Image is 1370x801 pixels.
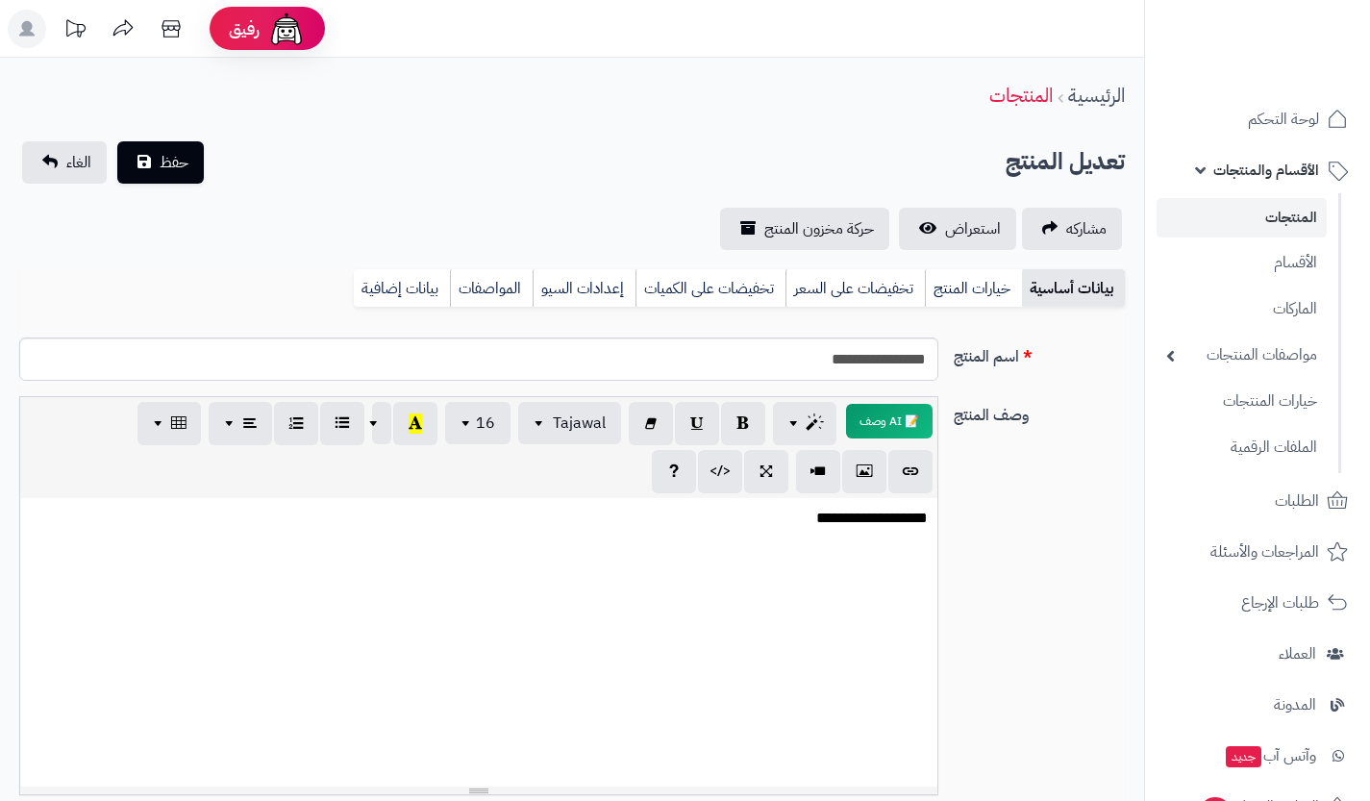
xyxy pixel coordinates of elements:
[117,141,204,184] button: حفظ
[1226,746,1261,767] span: جديد
[946,338,1133,368] label: اسم المنتج
[1274,691,1316,718] span: المدونة
[764,217,874,240] span: حركة مخزون المنتج
[925,269,1022,308] a: خيارات المنتج
[720,208,889,250] a: حركة مخزون المنتج
[1157,682,1358,728] a: المدونة
[1022,269,1125,308] a: بيانات أساسية
[945,217,1001,240] span: استعراض
[1157,381,1327,422] a: خيارات المنتجات
[1239,54,1352,94] img: logo-2.png
[1157,529,1358,575] a: المراجعات والأسئلة
[1157,631,1358,677] a: العملاء
[1241,589,1319,616] span: طلبات الإرجاع
[1157,580,1358,626] a: طلبات الإرجاع
[1275,488,1319,514] span: الطلبات
[1157,96,1358,142] a: لوحة التحكم
[22,141,107,184] a: الغاء
[989,81,1053,110] a: المنتجات
[1157,288,1327,330] a: الماركات
[1224,742,1316,769] span: وآتس آب
[899,208,1016,250] a: استعراض
[1157,198,1327,238] a: المنتجات
[267,10,306,48] img: ai-face.png
[229,17,260,40] span: رفيق
[518,402,621,444] button: Tajawal
[1213,157,1319,184] span: الأقسام والمنتجات
[785,269,925,308] a: تخفيضات على السعر
[476,412,495,435] span: 16
[1157,427,1327,468] a: الملفات الرقمية
[1157,242,1327,284] a: الأقسام
[1066,217,1107,240] span: مشاركه
[1157,478,1358,524] a: الطلبات
[1248,106,1319,133] span: لوحة التحكم
[1210,538,1319,565] span: المراجعات والأسئلة
[1022,208,1122,250] a: مشاركه
[1157,733,1358,779] a: وآتس آبجديد
[160,151,188,174] span: حفظ
[1279,640,1316,667] span: العملاء
[553,412,606,435] span: Tajawal
[354,269,450,308] a: بيانات إضافية
[946,396,1133,427] label: وصف المنتج
[846,404,933,438] button: 📝 AI وصف
[1006,142,1125,182] h2: تعديل المنتج
[1157,335,1327,376] a: مواصفات المنتجات
[635,269,785,308] a: تخفيضات على الكميات
[51,10,99,53] a: تحديثات المنصة
[445,402,511,444] button: 16
[1068,81,1125,110] a: الرئيسية
[533,269,635,308] a: إعدادات السيو
[66,151,91,174] span: الغاء
[450,269,533,308] a: المواصفات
